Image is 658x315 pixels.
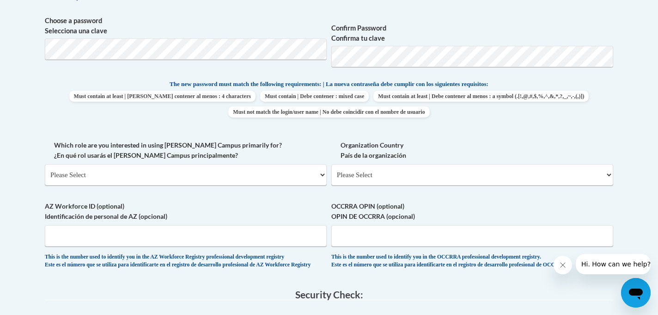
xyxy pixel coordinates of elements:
[373,91,589,102] span: Must contain at least | Debe contener al menos : a symbol (.[!,@,#,$,%,^,&,*,?,_,~,-,(,)])
[260,91,369,102] span: Must contain | Debe contener : mixed case
[621,278,651,308] iframe: Button to launch messaging window
[331,201,613,222] label: OCCRRA OPIN (optional) OPIN DE OCCRRA (opcional)
[228,106,429,117] span: Must not match the login/user name | No debe coincidir con el nombre de usuario
[170,80,488,88] span: The new password must match the following requirements: | La nueva contraseña debe cumplir con lo...
[331,140,613,161] label: Organization Country País de la organización
[45,140,327,161] label: Which role are you interested in using [PERSON_NAME] Campus primarily for? ¿En qué rol usarás el ...
[69,91,256,102] span: Must contain at least | [PERSON_NAME] contener al menos : 4 characters
[331,253,613,269] div: This is the number used to identify you in the OCCRRA professional development registry. Este es ...
[45,253,327,269] div: This is the number used to identify you in the AZ Workforce Registry professional development reg...
[576,254,651,274] iframe: Message from company
[45,201,327,222] label: AZ Workforce ID (optional) Identificación de personal de AZ (opcional)
[554,256,572,274] iframe: Close message
[45,16,327,36] label: Choose a password Selecciona una clave
[331,23,613,43] label: Confirm Password Confirma tu clave
[295,289,363,300] span: Security Check:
